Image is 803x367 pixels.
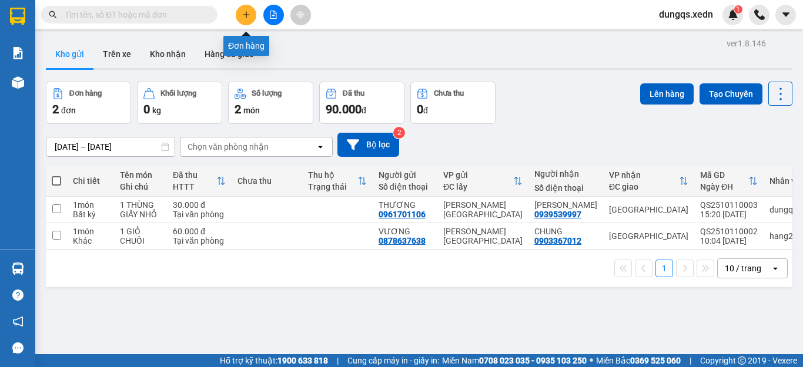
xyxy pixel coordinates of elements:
[243,106,260,115] span: món
[700,227,758,236] div: QS2510110002
[443,170,513,180] div: VP gửi
[590,358,593,363] span: ⚪️
[296,11,305,19] span: aim
[343,89,364,97] div: Đã thu
[754,9,765,20] img: phone-icon
[316,142,325,151] svg: open
[143,102,150,116] span: 0
[277,356,328,365] strong: 1900 633 818
[12,76,24,89] img: warehouse-icon
[73,227,108,236] div: 1 món
[700,210,758,219] div: 15:20 [DATE]
[12,289,24,301] span: question-circle
[160,89,196,97] div: Khối lượng
[61,106,76,115] span: đơn
[337,133,399,157] button: Bộ lọc
[263,5,284,25] button: file-add
[308,170,357,180] div: Thu hộ
[379,227,431,236] div: VƯƠNG
[326,102,362,116] span: 90.000
[534,236,581,245] div: 0903367012
[12,262,24,275] img: warehouse-icon
[379,200,431,210] div: THƯƠNG
[46,82,131,124] button: Đơn hàng2đơn
[640,83,694,105] button: Lên hàng
[290,5,311,25] button: aim
[434,89,464,97] div: Chưa thu
[152,106,161,115] span: kg
[319,82,404,124] button: Đã thu90.000đ
[120,182,161,191] div: Ghi chú
[534,200,597,210] div: THUY VY
[655,260,673,277] button: 1
[417,102,423,116] span: 0
[269,11,277,19] span: file-add
[173,210,226,219] div: Tại văn phòng
[120,170,161,180] div: Tên món
[99,56,162,70] li: (c) 2017
[700,182,748,191] div: Ngày ĐH
[650,7,722,22] span: dungqs.xedn
[479,356,587,365] strong: 0708 023 035 - 0935 103 250
[72,17,116,72] b: Gửi khách hàng
[630,356,681,365] strong: 0369 525 060
[52,102,59,116] span: 2
[140,40,195,68] button: Kho nhận
[727,37,766,50] div: ver 1.8.146
[235,102,241,116] span: 2
[65,8,203,21] input: Tìm tên, số ĐT hoặc mã đơn
[700,170,748,180] div: Mã GD
[534,169,597,179] div: Người nhận
[228,82,313,124] button: Số lượng2món
[347,354,439,367] span: Cung cấp máy in - giấy in:
[236,5,256,25] button: plus
[195,40,263,68] button: Hàng đã giao
[609,205,688,214] div: [GEOGRAPHIC_DATA]
[694,166,764,197] th: Toggle SortBy
[771,264,780,273] svg: open
[442,354,587,367] span: Miền Nam
[437,166,528,197] th: Toggle SortBy
[362,106,366,115] span: đ
[73,176,108,186] div: Chi tiết
[725,262,761,274] div: 10 / trang
[603,166,694,197] th: Toggle SortBy
[379,236,426,245] div: 0878637638
[173,170,216,180] div: Đã thu
[93,40,140,68] button: Trên xe
[700,200,758,210] div: QS2510110003
[379,210,426,219] div: 0961701106
[775,5,796,25] button: caret-down
[379,182,431,191] div: Số điện thoại
[46,137,175,156] input: Select a date range.
[120,227,161,245] div: 1 GIỎ CHUỐI
[379,170,431,180] div: Người gửi
[173,200,226,210] div: 30.000 đ
[15,76,52,131] b: Xe Đăng Nhân
[252,89,282,97] div: Số lượng
[12,342,24,353] span: message
[99,45,162,54] b: [DOMAIN_NAME]
[73,210,108,219] div: Bất kỳ
[728,9,738,20] img: icon-new-feature
[534,183,597,193] div: Số điện thoại
[173,227,226,236] div: 60.000 đ
[736,5,740,14] span: 1
[596,354,681,367] span: Miền Bắc
[49,11,57,19] span: search
[443,182,513,191] div: ĐC lấy
[220,354,328,367] span: Hỗ trợ kỹ thuật:
[167,166,232,197] th: Toggle SortBy
[534,227,597,236] div: CHUNG
[46,40,93,68] button: Kho gửi
[609,170,679,180] div: VP nhận
[128,15,156,43] img: logo.jpg
[10,8,25,25] img: logo-vxr
[534,210,581,219] div: 0939539997
[120,200,161,219] div: 1 THÙNG GIẤY NHỎ
[781,9,791,20] span: caret-down
[137,82,222,124] button: Khối lượng0kg
[734,5,742,14] sup: 1
[609,231,688,241] div: [GEOGRAPHIC_DATA]
[188,141,269,153] div: Chọn văn phòng nhận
